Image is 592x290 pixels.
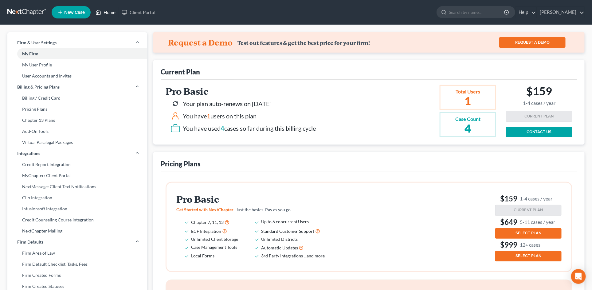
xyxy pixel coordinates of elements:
[7,48,147,59] a: My Firm
[7,59,147,70] a: My User Profile
[7,81,147,93] a: Billing & Pricing Plans
[7,115,147,126] a: Chapter 13 Plans
[7,259,147,270] a: Firm Default Checklist, Tasks, Fees
[7,236,147,248] a: Firm Defaults
[7,214,147,225] a: Credit Counseling Course Integration
[304,253,325,258] span: ...and more
[455,88,480,95] div: Total Users
[237,40,370,46] div: Test out features & get the best price for your firm!
[7,37,147,48] a: Firm & User Settings
[7,148,147,159] a: Integrations
[455,116,480,123] div: Case Count
[7,159,147,170] a: Credit Report Integration
[520,241,540,248] small: 12+ cases
[7,181,147,192] a: NextMessage: Client Text Notifications
[166,86,316,96] h2: Pro Basic
[516,7,536,18] a: Help
[261,219,309,224] span: Up to 6 concurrent Users
[520,219,555,225] small: 5-11 cases / year
[92,7,119,18] a: Home
[261,236,298,242] span: Unlimited Districts
[176,194,334,204] h2: Pro Basic
[495,240,562,250] h3: $999
[161,67,200,76] div: Current Plan
[183,99,272,108] div: Your plan auto-renews on [DATE]
[183,112,257,121] div: You have users on this plan
[516,231,541,236] span: SELECT PLAN
[221,125,224,132] span: 4
[236,207,292,212] span: Just the basics. Pay as you go.
[7,192,147,203] a: Clio Integration
[495,228,562,239] button: SELECT PLAN
[261,228,315,234] span: Standard Customer Support
[506,111,572,122] button: CURRENT PLAN
[7,270,147,281] a: Firm Created Forms
[7,137,147,148] a: Virtual Paralegal Packages
[449,6,505,18] input: Search by name...
[17,40,57,46] span: Firm & User Settings
[495,205,562,216] button: CURRENT PLAN
[7,93,147,104] a: Billing / Credit Card
[523,100,555,106] small: 1-4 cases / year
[7,203,147,214] a: Infusionsoft Integration
[17,84,60,90] span: Billing & Pricing Plans
[455,95,480,106] h2: 1
[499,37,566,48] a: REQUEST A DEMO
[191,236,238,242] span: Unlimited Client Storage
[191,244,237,250] span: Case Management Tools
[495,217,562,227] h3: $649
[191,228,221,234] span: ECF Integration
[261,253,303,258] span: 3rd Party Integrations
[571,269,586,284] div: Open Intercom Messenger
[506,127,572,137] a: CONTACT US
[7,248,147,259] a: Firm Area of Law
[7,126,147,137] a: Add-On Tools
[7,170,147,181] a: MyChapter: Client Portal
[64,10,85,15] span: New Case
[537,7,584,18] a: [PERSON_NAME]
[119,7,159,18] a: Client Portal
[207,112,210,120] span: 1
[7,225,147,236] a: NextChapter Mailing
[523,85,555,106] h2: $159
[17,150,40,157] span: Integrations
[176,207,233,212] span: Get Started with NextChapter
[514,208,543,213] span: CURRENT PLAN
[17,239,43,245] span: Firm Defaults
[520,195,552,202] small: 1-4 cases / year
[191,220,224,225] span: Chapter 7, 11, 13
[261,245,298,250] span: Automatic Updates
[191,253,214,258] span: Local Forms
[7,104,147,115] a: Pricing Plans
[161,159,201,168] div: Pricing Plans
[168,38,233,47] h4: Request a Demo
[455,123,480,134] h2: 4
[495,251,562,261] button: SELECT PLAN
[495,194,562,204] h3: $159
[183,124,316,133] div: You have used cases so far during this billing cycle
[7,70,147,81] a: User Accounts and Invites
[516,253,541,258] span: SELECT PLAN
